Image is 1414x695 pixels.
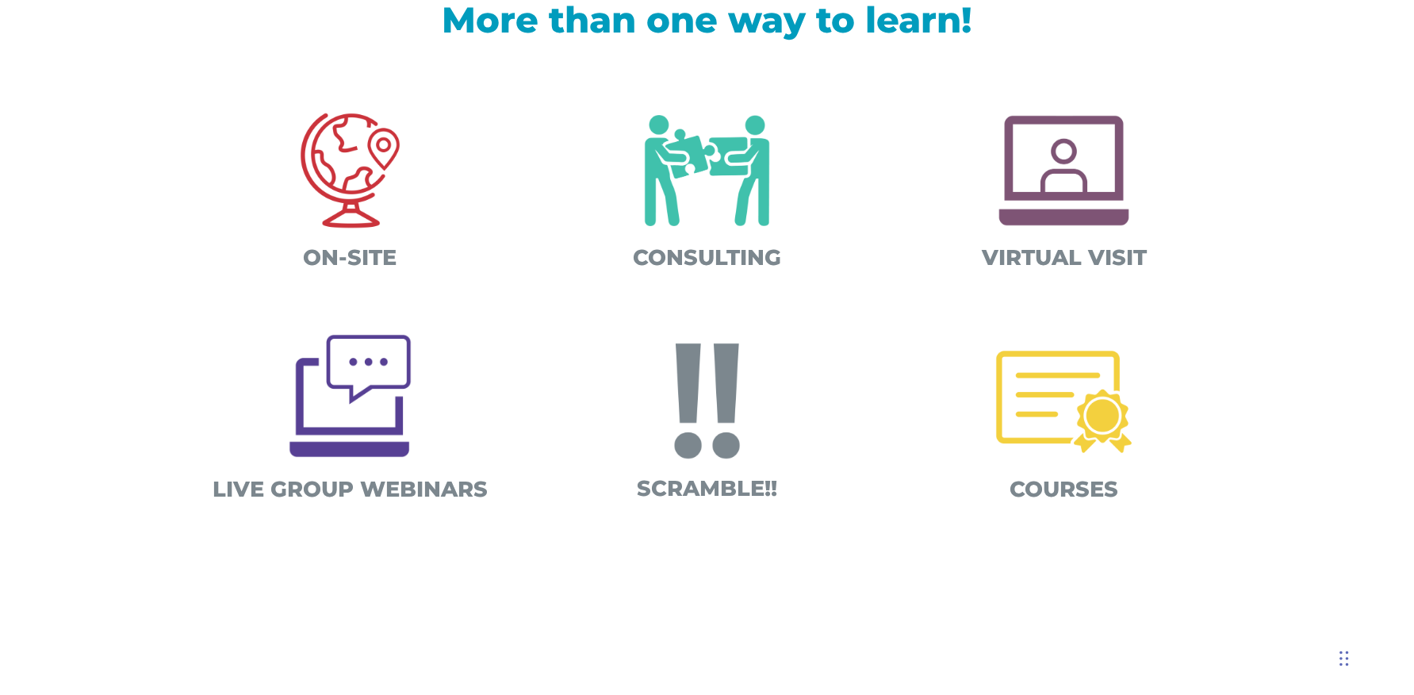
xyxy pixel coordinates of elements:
span: SCRAMBLE!! [637,475,777,501]
span: VIRTUAL VISIT [982,244,1147,271]
span: CONSULTING [633,244,781,271]
span: ON-SITE [303,244,397,271]
h1: More than one way to learn! [200,2,1215,45]
img: Certifications [981,319,1147,485]
img: On-site [267,88,433,254]
span: COURSES [1010,476,1118,502]
img: Consulting [624,88,790,254]
div: Drag [1339,635,1349,682]
iframe: Chat Widget [1335,619,1414,695]
span: LIVE GROUP WEBINARS [213,476,488,502]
